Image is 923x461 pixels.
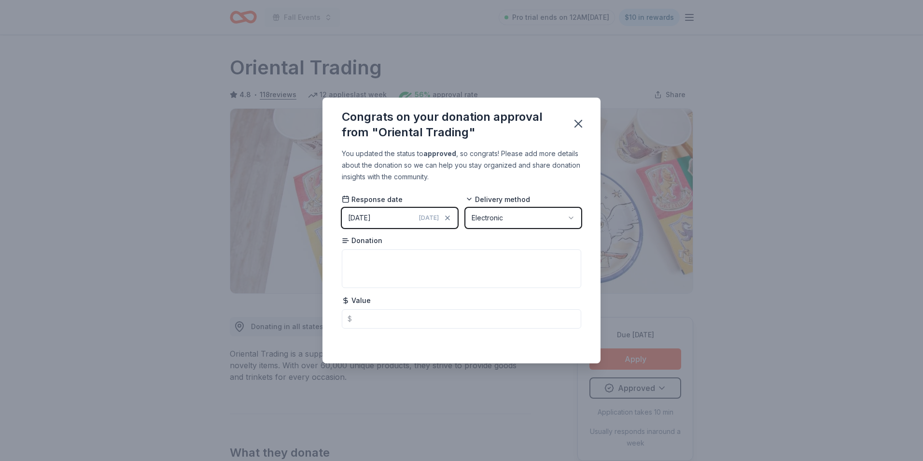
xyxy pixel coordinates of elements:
button: [DATE][DATE] [342,208,458,228]
span: [DATE] [419,214,439,222]
div: [DATE] [348,212,371,224]
span: Value [342,296,371,305]
span: Delivery method [465,195,530,204]
div: Congrats on your donation approval from "Oriental Trading" [342,109,560,140]
div: You updated the status to , so congrats! Please add more details about the donation so we can hel... [342,148,581,183]
span: Donation [342,236,382,245]
b: approved [423,149,456,158]
span: Response date [342,195,403,204]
